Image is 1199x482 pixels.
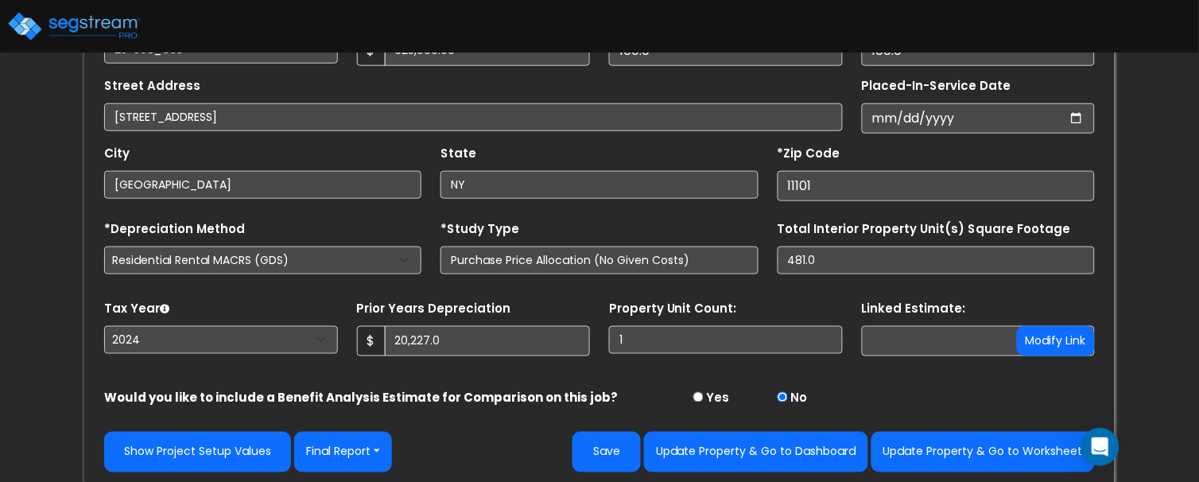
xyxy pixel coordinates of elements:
[440,220,519,239] label: *Study Type
[6,10,142,42] img: logo_pro_r.png
[1081,428,1119,466] div: Open Intercom Messenger
[104,77,200,95] label: Street Address
[1017,326,1095,356] button: Modify Link
[104,220,245,239] label: *Depreciation Method
[644,432,868,472] button: Update Property & Go to Dashboard
[385,326,591,356] input: 0.00
[104,300,169,318] label: Tax Year
[862,300,966,318] label: Linked Estimate:
[871,432,1095,472] button: Update Property & Go to Worksheet
[778,145,840,163] label: *Zip Code
[104,432,291,472] a: Show Project Setup Values
[791,390,808,408] label: No
[778,247,1095,274] input: total square foot
[357,300,511,318] label: Prior Years Depreciation
[609,300,737,318] label: Property Unit Count:
[862,77,1011,95] label: Placed-In-Service Date
[778,171,1095,201] input: Zip Code
[572,432,641,472] button: Save
[104,103,843,131] input: Street Address
[294,432,392,472] button: Final Report
[104,145,130,163] label: City
[104,390,618,406] strong: Would you like to include a Benefit Analysis Estimate for Comparison on this job?
[707,390,730,408] label: Yes
[609,326,843,354] input: Building Count
[357,326,386,356] span: $
[778,220,1071,239] label: Total Interior Property Unit(s) Square Footage
[440,145,476,163] label: State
